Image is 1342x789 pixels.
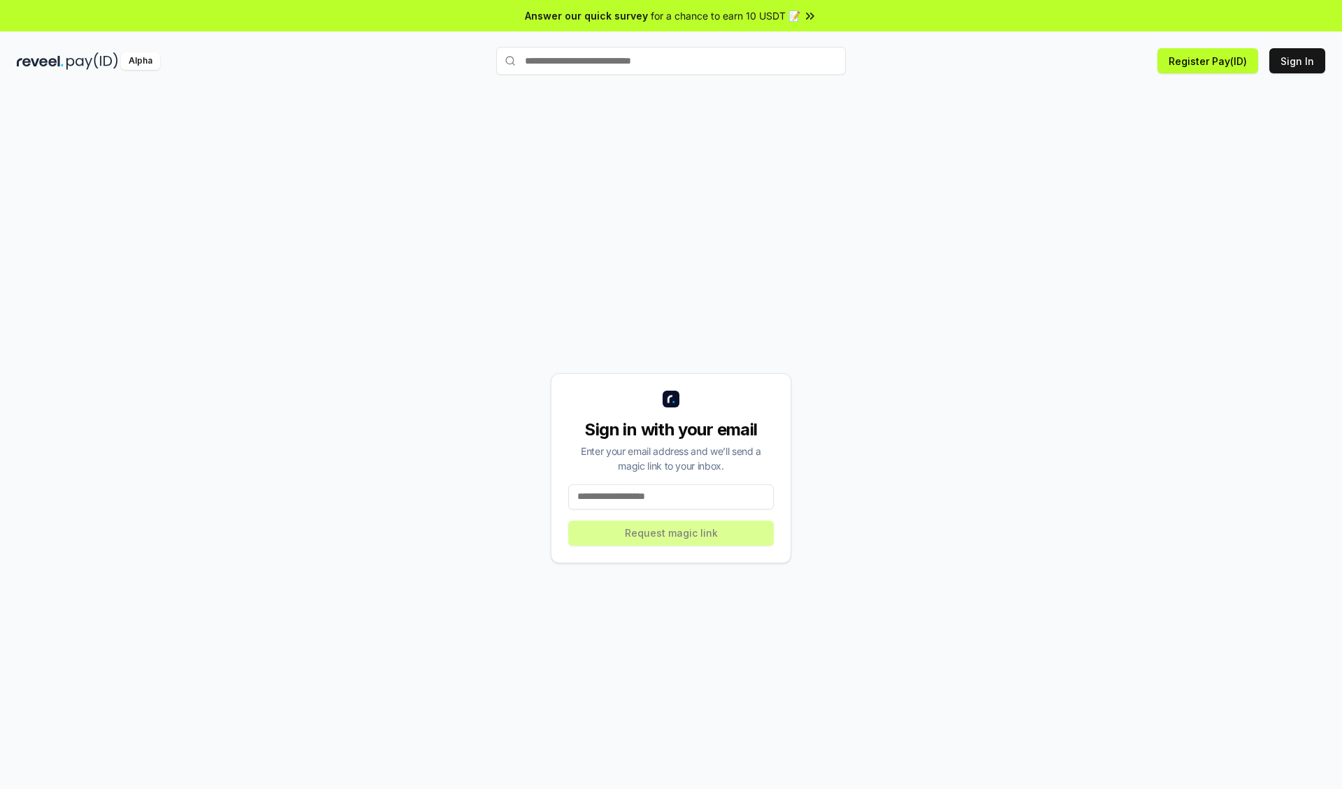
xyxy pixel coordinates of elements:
img: logo_small [663,391,679,407]
span: for a chance to earn 10 USDT 📝 [651,8,800,23]
button: Sign In [1269,48,1325,73]
img: reveel_dark [17,52,64,70]
div: Alpha [121,52,160,70]
div: Enter your email address and we’ll send a magic link to your inbox. [568,444,774,473]
div: Sign in with your email [568,419,774,441]
button: Register Pay(ID) [1157,48,1258,73]
span: Answer our quick survey [525,8,648,23]
img: pay_id [66,52,118,70]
